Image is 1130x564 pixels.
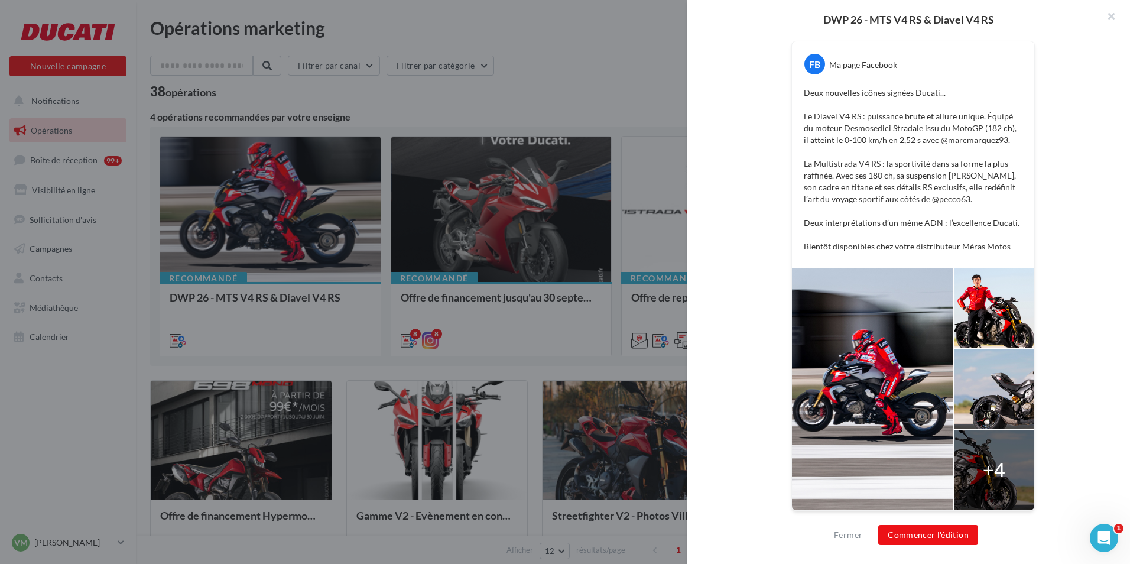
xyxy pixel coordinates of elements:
[706,14,1111,25] div: DWP 26 - MTS V4 RS & Diavel V4 RS
[878,525,978,545] button: Commencer l'édition
[804,54,825,74] div: FB
[1114,524,1123,533] span: 1
[791,511,1035,526] div: La prévisualisation est non-contractuelle
[804,87,1022,252] p: Deux nouvelles icônes signées Ducati... Le Diavel V4 RS : puissance brute et allure unique. Équip...
[983,456,1005,484] div: +4
[1090,524,1118,552] iframe: Intercom live chat
[829,59,897,71] div: Ma page Facebook
[829,528,867,542] button: Fermer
